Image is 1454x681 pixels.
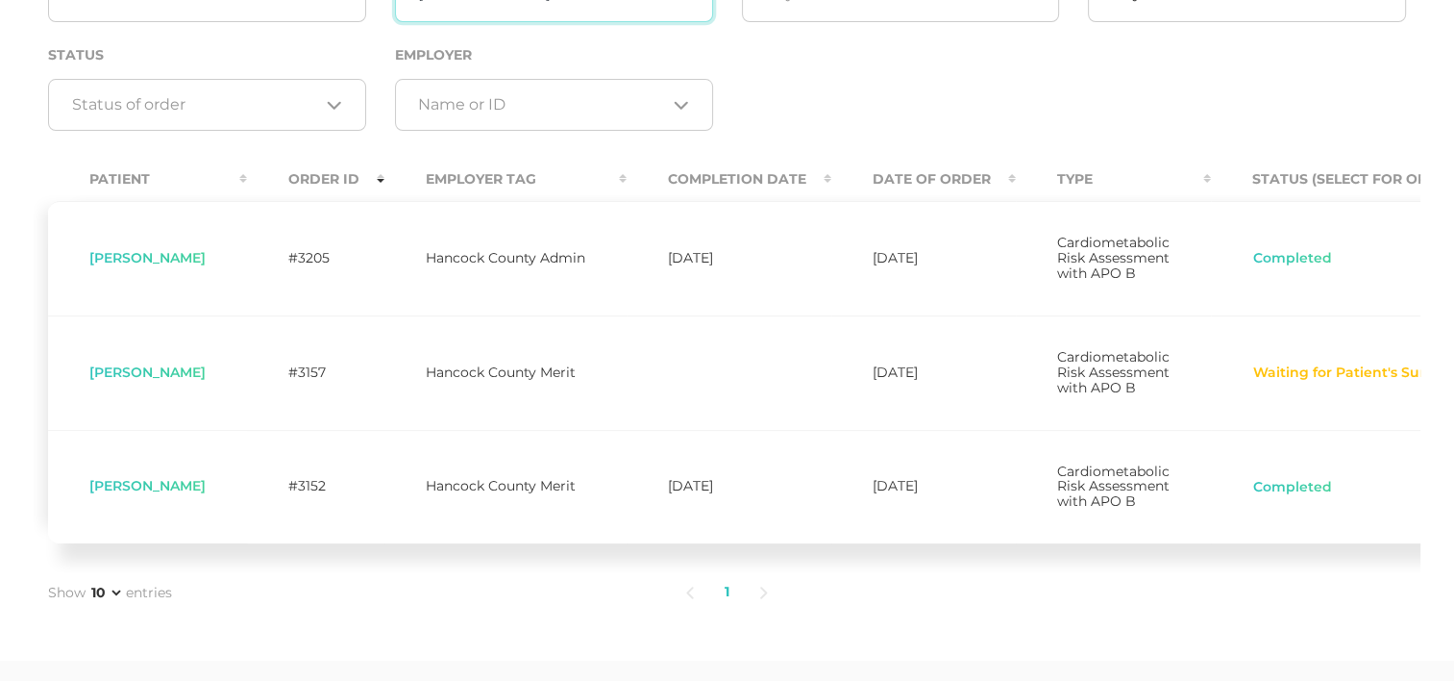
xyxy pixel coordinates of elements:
[48,158,247,201] th: Patient : activate to sort column ascending
[627,201,831,315] td: [DATE]
[247,201,384,315] td: #3205
[89,477,206,494] span: [PERSON_NAME]
[384,201,627,315] td: Hancock County Admin
[384,158,627,201] th: Employer Tag : activate to sort column ascending
[48,79,366,131] div: Search for option
[48,583,172,603] label: Show entries
[831,201,1016,315] td: [DATE]
[89,364,206,381] span: [PERSON_NAME]
[831,315,1016,430] td: [DATE]
[384,430,627,544] td: Hancock County Merit
[1252,478,1333,497] button: Completed
[1252,364,1450,383] button: Waiting for Patient's Survey
[247,430,384,544] td: #3152
[89,249,206,266] span: [PERSON_NAME]
[1016,158,1211,201] th: Type : activate to sort column ascending
[247,315,384,430] td: #3157
[627,158,831,201] th: Completion Date : activate to sort column ascending
[395,47,472,63] label: Employer
[627,430,831,544] td: [DATE]
[395,79,713,131] div: Search for option
[418,95,666,114] input: Search for option
[1057,234,1170,282] span: Cardiometabolic Risk Assessment with APO B
[1252,249,1333,268] button: Completed
[831,430,1016,544] td: [DATE]
[831,158,1016,201] th: Date Of Order : activate to sort column ascending
[72,95,320,114] input: Search for option
[247,158,384,201] th: Order ID : activate to sort column ascending
[48,47,104,63] label: Status
[1057,463,1170,511] span: Cardiometabolic Risk Assessment with APO B
[87,583,124,602] select: Showentries
[384,315,627,430] td: Hancock County Merit
[1057,348,1170,396] span: Cardiometabolic Risk Assessment with APO B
